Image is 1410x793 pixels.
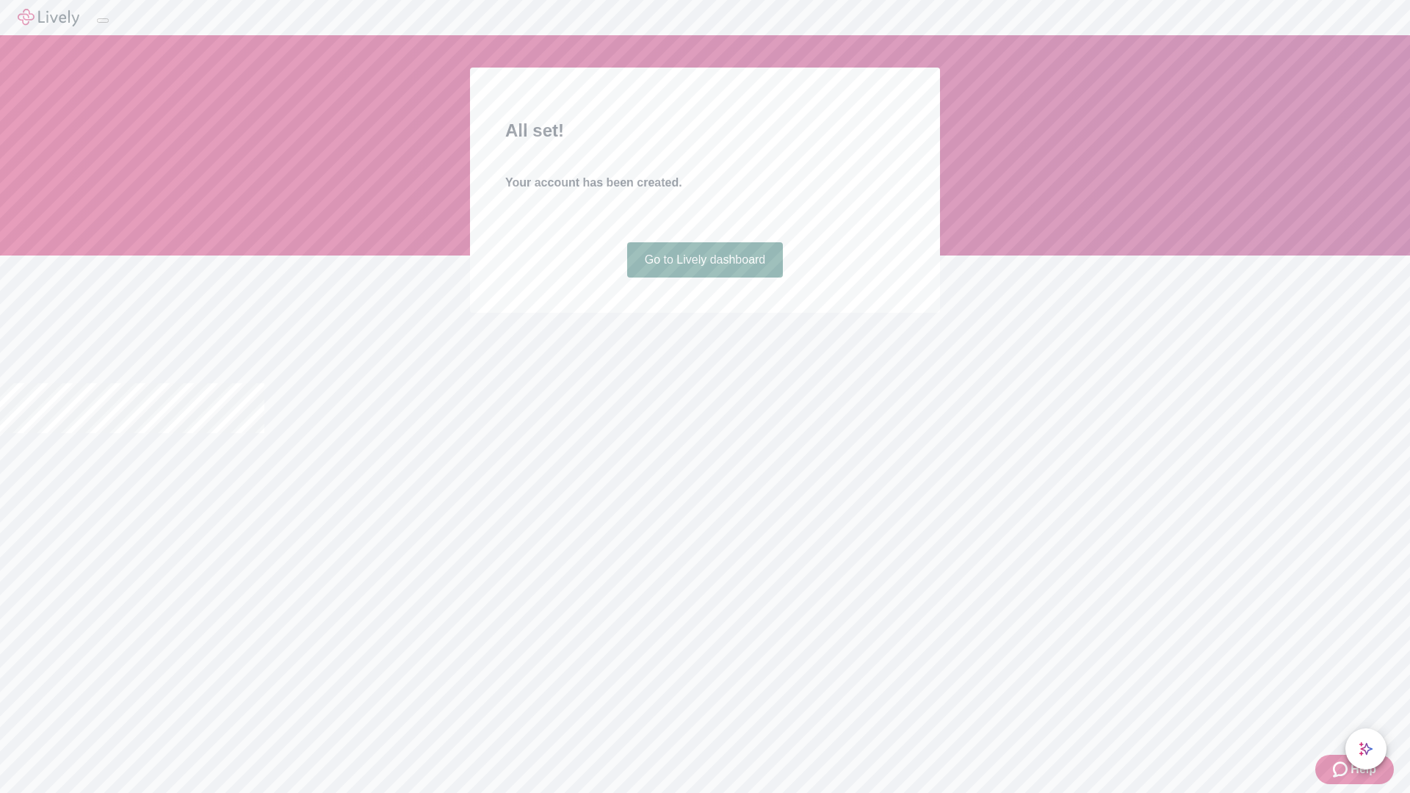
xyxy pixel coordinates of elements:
[1351,761,1376,778] span: Help
[1345,728,1386,770] button: chat
[1333,761,1351,778] svg: Zendesk support icon
[505,117,905,144] h2: All set!
[1359,742,1373,756] svg: Lively AI Assistant
[1315,755,1394,784] button: Zendesk support iconHelp
[97,18,109,23] button: Log out
[505,174,905,192] h4: Your account has been created.
[18,9,79,26] img: Lively
[627,242,784,278] a: Go to Lively dashboard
